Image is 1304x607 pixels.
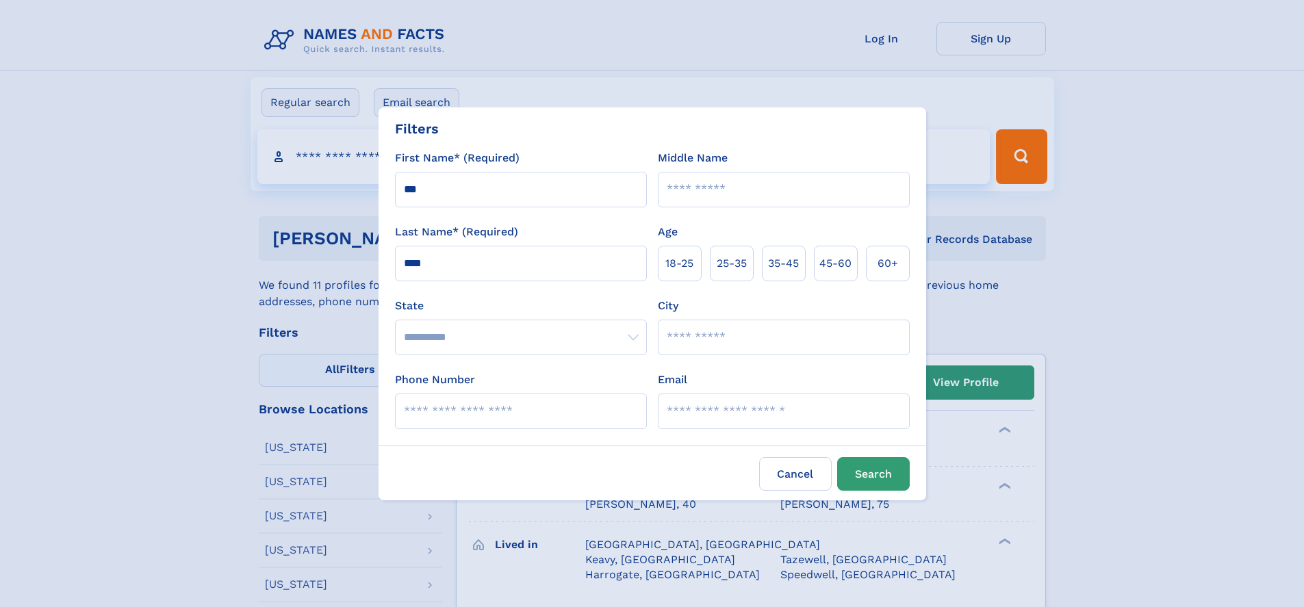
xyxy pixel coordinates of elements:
button: Search [837,457,910,491]
label: State [395,298,647,314]
label: First Name* (Required) [395,150,520,166]
label: Middle Name [658,150,728,166]
label: Cancel [759,457,832,491]
span: 18‑25 [665,255,693,272]
label: City [658,298,678,314]
span: 45‑60 [819,255,852,272]
label: Phone Number [395,372,475,388]
label: Age [658,224,678,240]
span: 25‑35 [717,255,747,272]
label: Last Name* (Required) [395,224,518,240]
div: Filters [395,118,439,139]
span: 60+ [878,255,898,272]
span: 35‑45 [768,255,799,272]
label: Email [658,372,687,388]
